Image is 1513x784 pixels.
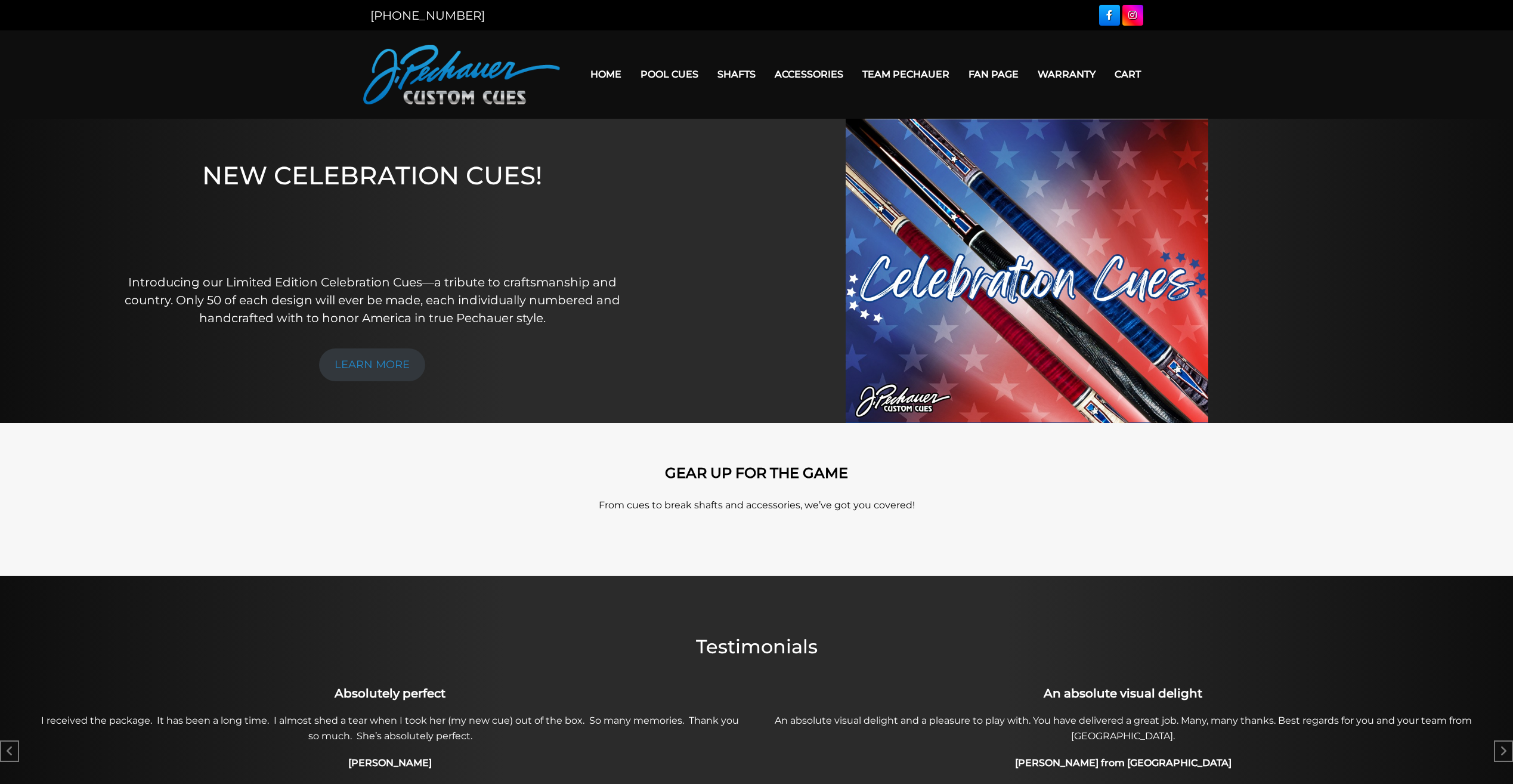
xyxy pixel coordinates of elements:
a: Team Pechauer [853,59,959,89]
a: Home [581,59,631,89]
a: Shafts [708,59,765,89]
a: Fan Page [959,59,1028,89]
a: LEARN MORE [319,348,425,381]
img: Pechauer Custom Cues [363,45,560,104]
h1: NEW CELEBRATION CUES! [119,160,625,257]
a: Cart [1105,59,1150,89]
div: 1 / 49 [30,684,751,776]
p: Introducing our Limited Edition Celebration Cues—a tribute to craftsmanship and country. Only 50 ... [119,273,625,327]
p: An absolute visual delight and a pleasure to play with. You have delivered a great job. Many, man... [763,713,1483,744]
h3: Absolutely perfect [30,684,750,702]
h4: [PERSON_NAME] from [GEOGRAPHIC_DATA] [763,756,1483,770]
h4: [PERSON_NAME] [30,756,750,770]
a: Warranty [1028,59,1105,89]
div: 2 / 49 [763,684,1484,776]
p: From cues to break shafts and accessories, we’ve got you covered! [417,498,1097,513]
strong: GEAR UP FOR THE GAME [665,464,848,481]
a: Pool Cues [631,59,708,89]
a: Accessories [765,59,853,89]
a: [PHONE_NUMBER] [370,8,485,23]
p: I received the package. It has been a long time. I almost shed a tear when I took her (my new cue... [30,713,750,744]
h3: An absolute visual delight [763,684,1483,702]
